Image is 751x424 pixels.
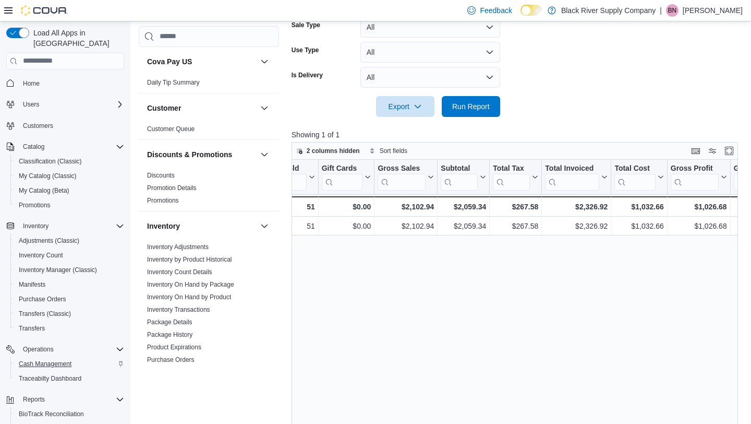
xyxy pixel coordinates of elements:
button: Traceabilty Dashboard [10,371,128,386]
span: 2 columns hidden [307,147,360,155]
div: $1,032.66 [614,201,663,213]
span: Manifests [15,278,124,291]
button: Catalog [2,139,128,154]
div: $267.58 [493,220,538,232]
a: Package Details [147,319,192,326]
span: Traceabilty Dashboard [15,372,124,385]
span: Promotions [147,196,179,205]
p: Black River Supply Company [561,4,656,17]
span: Product Expirations [147,343,201,351]
button: Promotions [10,198,128,213]
button: Manifests [10,277,128,292]
span: Feedback [480,5,512,16]
span: Manifests [19,280,45,289]
a: Inventory Count Details [147,268,212,276]
span: Inventory Transactions [147,305,210,314]
a: Discounts [147,172,175,179]
span: Export [382,96,428,117]
div: Discounts & Promotions [139,169,279,211]
button: Inventory [19,220,53,232]
span: Discounts [147,171,175,180]
span: Operations [19,343,124,356]
div: Net Sold [269,163,306,190]
button: 2 columns hidden [292,145,364,157]
button: Inventory [147,221,256,231]
div: Gross Sales [378,163,426,190]
button: Gross Sales [378,163,434,190]
button: Export [376,96,434,117]
div: $2,326.92 [545,201,608,213]
div: Cova Pay US [139,76,279,93]
button: All [360,42,500,63]
a: BioTrack Reconciliation [15,408,88,420]
div: Subtotal [441,163,478,190]
label: Sale Type [292,21,320,29]
a: Promotion Details [147,184,197,192]
span: Inventory [23,222,49,230]
button: Gross Profit [671,163,727,190]
h3: Cova Pay US [147,56,192,67]
input: Dark Mode [520,5,542,16]
div: Net Sold [269,163,306,173]
button: All [360,67,500,88]
a: Classification (Classic) [15,155,86,168]
div: Total Invoiced [545,163,599,190]
div: Gross Profit [671,163,719,190]
p: | [660,4,662,17]
span: Cash Management [15,358,124,370]
span: Home [23,79,40,88]
button: Home [2,76,128,91]
p: Showing 1 of 1 [292,129,743,140]
span: Purchase Orders [19,295,66,303]
div: $2,326.92 [545,220,608,232]
a: Inventory Transactions [147,306,210,313]
button: Operations [19,343,58,356]
span: Classification (Classic) [19,157,82,166]
span: Inventory Count Details [147,268,212,276]
button: Cash Management [10,357,128,371]
span: Cash Management [19,360,71,368]
span: Adjustments (Classic) [19,237,79,245]
div: Customer [139,123,279,139]
p: [PERSON_NAME] [683,4,743,17]
div: Gross Profit [671,163,719,173]
a: Customers [19,120,57,132]
span: Inventory Adjustments [147,243,209,251]
button: Total Tax [493,163,538,190]
span: Transfers [15,322,124,335]
div: $0.00 [322,220,371,232]
span: Inventory Manager (Classic) [19,266,97,274]
span: Home [19,77,124,90]
button: Inventory Count [10,248,128,263]
span: Inventory [19,220,124,232]
a: My Catalog (Beta) [15,184,74,197]
span: My Catalog (Classic) [15,170,124,182]
button: All [360,17,500,38]
span: Catalog [19,140,124,153]
span: Inventory On Hand by Package [147,280,234,289]
span: BioTrack Reconciliation [19,410,84,418]
button: Total Invoiced [545,163,608,190]
span: Adjustments (Classic) [15,234,124,247]
span: Inventory Manager (Classic) [15,264,124,276]
span: Transfers [19,324,45,333]
span: BN [668,4,677,17]
button: Transfers [10,321,128,336]
button: Cova Pay US [258,55,271,68]
span: Classification (Classic) [15,155,124,168]
button: Customer [258,102,271,114]
label: Use Type [292,46,319,54]
button: Operations [2,342,128,357]
div: Total Tax [493,163,530,190]
button: Gift Cards [321,163,371,190]
span: Customer Queue [147,125,195,133]
h3: Discounts & Promotions [147,149,232,160]
button: Reports [19,393,49,406]
span: Inventory On Hand by Product [147,293,231,301]
button: Enter fullscreen [723,145,735,157]
div: Total Cost [614,163,655,190]
span: Reports [23,395,45,404]
span: Customers [19,119,124,132]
